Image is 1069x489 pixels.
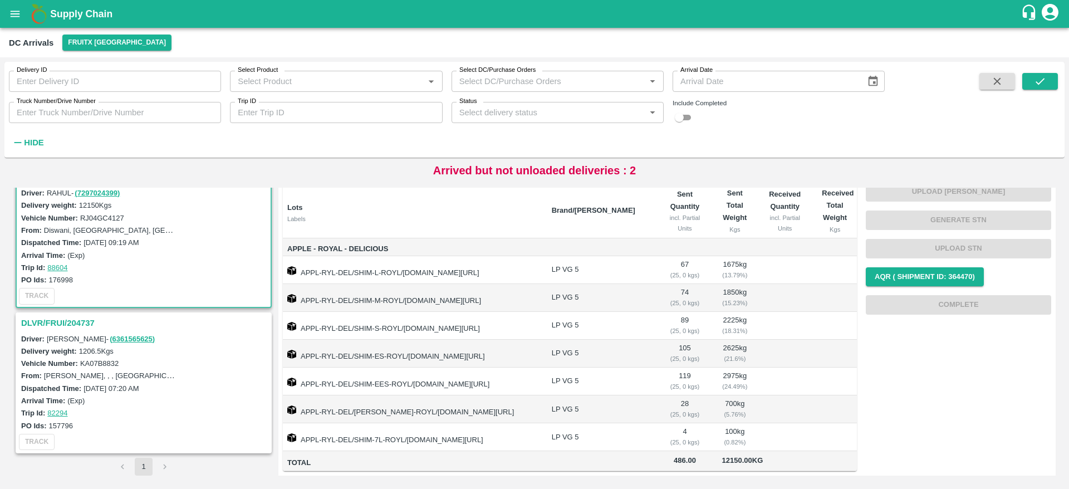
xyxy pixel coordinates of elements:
[552,206,635,214] b: Brand/[PERSON_NAME]
[21,371,42,380] label: From:
[17,66,47,75] label: Delivery ID
[459,66,536,75] label: Select DC/Purchase Orders
[75,189,120,197] a: (7297024399)
[21,397,65,405] label: Arrival Time:
[543,340,657,368] td: LP VG 5
[47,263,67,272] a: 88604
[287,322,296,331] img: box
[287,433,296,442] img: box
[645,105,660,120] button: Open
[233,74,420,89] input: Select Product
[862,71,884,92] button: Choose date
[722,270,748,280] div: ( 13.79 %)
[21,226,42,234] label: From:
[665,409,704,419] div: ( 25, 0 kgs)
[238,66,278,75] label: Select Product
[459,97,477,106] label: Status
[722,298,748,308] div: ( 15.23 %)
[283,340,543,368] td: APPL-RYL-DEL/SHIM-ES-ROYL/[DOMAIN_NAME][URL]
[9,102,221,123] input: Enter Truck Number/Drive Number
[21,251,65,260] label: Arrival Time:
[722,437,748,447] div: ( 0.82 %)
[656,256,713,284] td: 67
[283,423,543,451] td: APPL-RYL-DEL/SHIM-7L-ROYL/[DOMAIN_NAME][URL]
[665,298,704,308] div: ( 25, 0 kgs)
[713,368,757,395] td: 2975 kg
[722,224,748,234] div: Kgs
[49,276,73,284] label: 176998
[543,312,657,340] td: LP VG 5
[110,335,155,343] a: (6361565625)
[2,1,28,27] button: open drawer
[80,214,124,222] label: RJ04GC4127
[656,340,713,368] td: 105
[543,423,657,451] td: LP VG 5
[656,395,713,423] td: 28
[713,312,757,340] td: 2225 kg
[79,201,112,209] label: 12150 Kgs
[723,189,747,222] b: Sent Total Weight
[722,354,748,364] div: ( 21.6 %)
[21,359,78,368] label: Vehicle Number:
[21,189,45,197] label: Driver:
[112,458,175,476] nav: pagination navigation
[665,454,704,467] span: 486.00
[135,458,153,476] button: page 1
[44,371,191,380] label: [PERSON_NAME], , , [GEOGRAPHIC_DATA]
[424,74,438,89] button: Open
[866,267,984,287] button: AQR ( Shipment Id: 364470)
[769,190,801,211] b: Received Quantity
[673,98,885,108] div: Include Completed
[673,71,858,92] input: Arrival Date
[49,422,73,430] label: 157796
[67,251,85,260] label: (Exp)
[287,405,296,414] img: box
[433,162,636,179] p: Arrived but not unloaded deliveries : 2
[543,256,657,284] td: LP VG 5
[665,270,704,280] div: ( 25, 0 kgs)
[21,201,77,209] label: Delivery weight:
[9,36,53,50] div: DC Arrivals
[722,456,763,464] span: 12150.00 Kg
[455,74,627,89] input: Select DC/Purchase Orders
[238,97,256,106] label: Trip ID
[21,238,81,247] label: Dispatched Time:
[713,284,757,312] td: 1850 kg
[1021,4,1040,24] div: customer-support
[21,335,45,343] label: Driver:
[21,384,81,393] label: Dispatched Time:
[287,294,296,303] img: box
[287,243,543,256] span: Apple - Royal - Delicious
[84,238,139,247] label: [DATE] 09:19 AM
[84,384,139,393] label: [DATE] 07:20 AM
[665,437,704,447] div: ( 25, 0 kgs)
[9,71,221,92] input: Enter Delivery ID
[50,8,112,19] b: Supply Chain
[822,224,848,234] div: Kgs
[543,395,657,423] td: LP VG 5
[47,335,156,343] span: [PERSON_NAME] -
[28,3,50,25] img: logo
[665,213,704,233] div: incl. Partial Units
[455,105,642,120] input: Select delivery status
[283,395,543,423] td: APPL-RYL-DEL/[PERSON_NAME]-ROYL/[DOMAIN_NAME][URL]
[287,203,302,212] b: Lots
[17,97,96,106] label: Truck Number/Drive Number
[680,66,713,75] label: Arrival Date
[287,350,296,359] img: box
[24,138,43,147] strong: Hide
[713,395,757,423] td: 700 kg
[80,359,119,368] label: KA07B8832
[766,213,804,233] div: incl. Partial Units
[656,423,713,451] td: 4
[50,6,1021,22] a: Supply Chain
[62,35,171,51] button: Select DC
[283,312,543,340] td: APPL-RYL-DEL/SHIM-S-ROYL/[DOMAIN_NAME][URL]
[79,347,114,355] label: 1206.5 Kgs
[656,312,713,340] td: 89
[47,189,121,197] span: RAHUL -
[287,378,296,387] img: box
[1040,2,1060,26] div: account of current user
[283,256,543,284] td: APPL-RYL-DEL/SHIM-L-ROYL/[DOMAIN_NAME][URL]
[543,284,657,312] td: LP VG 5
